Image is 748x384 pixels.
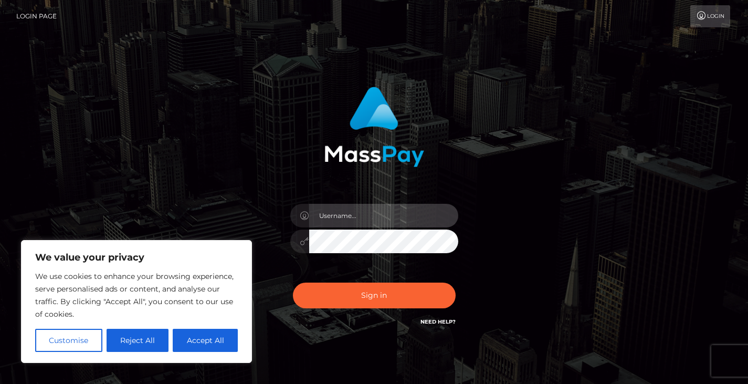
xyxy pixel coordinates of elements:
[690,5,730,27] a: Login
[420,318,456,325] a: Need Help?
[35,270,238,320] p: We use cookies to enhance your browsing experience, serve personalised ads or content, and analys...
[107,329,169,352] button: Reject All
[309,204,458,227] input: Username...
[35,329,102,352] button: Customise
[293,283,456,308] button: Sign in
[173,329,238,352] button: Accept All
[324,87,424,167] img: MassPay Login
[16,5,57,27] a: Login Page
[35,251,238,264] p: We value your privacy
[21,240,252,363] div: We value your privacy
